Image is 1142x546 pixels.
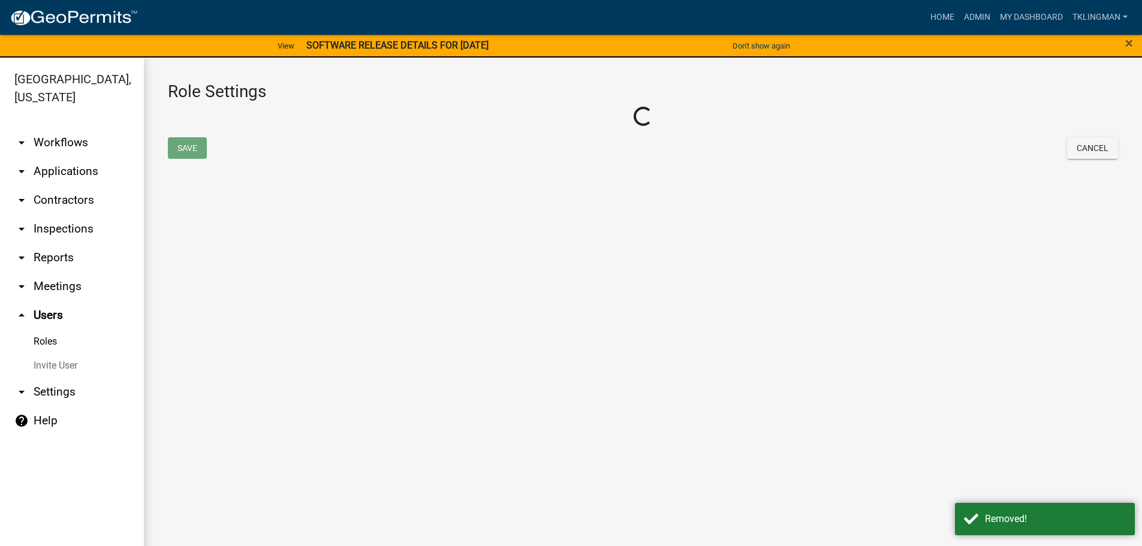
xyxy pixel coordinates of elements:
i: arrow_drop_down [14,251,29,265]
button: Cancel [1067,137,1118,159]
a: Admin [959,6,995,29]
i: arrow_drop_down [14,279,29,294]
a: tklingman [1068,6,1132,29]
span: × [1125,35,1133,52]
i: help [14,414,29,428]
i: arrow_drop_up [14,308,29,322]
button: Save [168,137,207,159]
div: Removed! [985,512,1126,526]
i: arrow_drop_down [14,193,29,207]
a: View [273,36,299,56]
a: My Dashboard [995,6,1068,29]
i: arrow_drop_down [14,135,29,150]
a: Home [926,6,959,29]
button: Close [1125,36,1133,50]
button: Don't show again [728,36,795,56]
h3: Role Settings [168,82,1118,102]
i: arrow_drop_down [14,385,29,399]
i: arrow_drop_down [14,164,29,179]
i: arrow_drop_down [14,222,29,236]
strong: SOFTWARE RELEASE DETAILS FOR [DATE] [306,40,489,51]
